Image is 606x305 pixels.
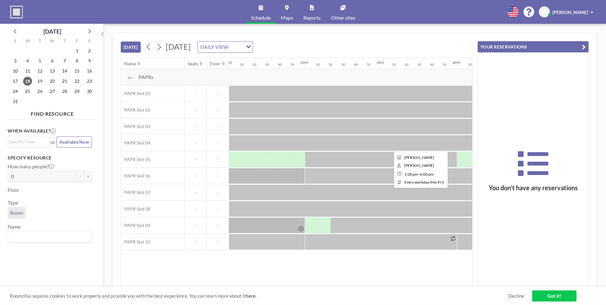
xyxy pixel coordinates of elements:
button: Available Now [56,136,92,147]
button: + [84,171,92,182]
div: 50 [291,62,294,67]
button: - [77,171,84,182]
div: 3PM [376,60,384,65]
span: Isaac Ng [404,155,434,160]
a: Got it! [532,290,577,302]
span: - [207,173,229,179]
span: - [207,190,229,195]
span: Tuesday, August 12, 2025 [35,67,44,75]
span: DAILY VIEW [199,43,229,51]
span: Schedule [251,15,271,20]
span: - [185,140,206,146]
span: Thursday, August 21, 2025 [60,77,69,86]
span: or [50,139,55,145]
span: - [185,107,206,113]
div: 10 [316,62,320,67]
span: - [185,206,206,212]
label: How many people? [8,163,54,170]
span: - [185,223,206,228]
span: Wednesday, August 20, 2025 [48,77,57,86]
span: Saturday, August 16, 2025 [85,67,94,75]
a: Decline [508,293,524,299]
span: Thursday, August 28, 2025 [60,87,69,96]
span: Saturday, August 2, 2025 [85,46,94,55]
span: PAPR Slot 04 [121,140,150,146]
input: Search for option [9,233,88,241]
div: 30 [417,62,421,67]
div: S [83,37,95,46]
div: Search for option [198,42,253,52]
span: - [185,239,206,245]
img: organization-logo [10,6,23,18]
span: PAPR Slot 09 [121,223,150,228]
div: T [58,37,71,46]
div: 40 [278,62,282,67]
span: PAPR Slot 10 [121,239,150,245]
div: 10 [392,62,396,67]
span: PAPR Slot 02 [121,107,150,113]
span: Thursday, August 7, 2025 [60,56,69,65]
div: [DATE] [43,27,61,36]
span: Sunday, August 31, 2025 [11,97,20,106]
span: Sunday, August 10, 2025 [11,67,20,75]
div: Name [124,61,136,67]
span: PAPR Slot 07 [121,190,150,195]
span: - [207,206,229,212]
button: YOUR RESERVATIONS [478,41,589,52]
div: M [22,37,34,46]
div: 50 [367,62,371,67]
div: 30 [341,62,345,67]
span: - [207,157,229,162]
h3: You don’t have any reservations [478,184,588,192]
span: PAPR Slot 03 [121,124,150,129]
span: - [207,107,229,113]
div: T [34,37,46,46]
span: Thursday, August 14, 2025 [60,67,69,75]
span: Sunday, August 3, 2025 [11,56,20,65]
span: Saturday, August 30, 2025 [85,87,94,96]
span: Friday, August 22, 2025 [73,77,81,86]
span: every workday (Mo-Fri) [404,180,444,185]
span: JB [542,9,547,15]
span: - [185,124,206,129]
input: Search for option [9,138,45,145]
label: Type [8,199,18,206]
span: Friday, August 8, 2025 [73,56,81,65]
span: 1:00 PM [404,172,418,177]
div: Floor [210,61,221,67]
span: Sunday, August 24, 2025 [11,87,20,96]
div: 20 [253,62,256,67]
span: - [185,157,206,162]
div: S [9,37,22,46]
span: - [207,140,229,146]
span: Saturday, August 23, 2025 [85,77,94,86]
div: 20 [329,62,332,67]
div: 10 [468,62,472,67]
span: Other sites [331,15,355,20]
span: Monday, August 11, 2025 [23,67,32,75]
div: F [71,37,83,46]
span: - [185,173,206,179]
div: 40 [354,62,358,67]
div: Search for option [8,137,49,146]
div: 4PM [452,60,460,65]
div: Search for option [8,231,92,242]
div: 20 [405,62,409,67]
span: Monday, August 25, 2025 [23,87,32,96]
span: - [419,172,420,177]
span: 6:00 PM [420,172,434,177]
span: Monday, August 4, 2025 [23,56,32,65]
span: Wednesday, August 27, 2025 [48,87,57,96]
a: here. [246,293,256,299]
div: W [46,37,59,46]
span: PAPRs [139,74,153,80]
span: PAPR Slot 08 [121,206,150,212]
span: PAPR Slot 05 [121,157,150,162]
span: - [207,223,229,228]
span: [DATE] [166,42,191,51]
span: Tuesday, August 26, 2025 [35,87,44,96]
span: Roomzilla requires cookies to work properly and provide you with the best experience. You can lea... [10,293,508,299]
div: Seats [188,61,198,67]
span: Wednesday, August 6, 2025 [48,56,57,65]
span: Wednesday, August 13, 2025 [48,67,57,75]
